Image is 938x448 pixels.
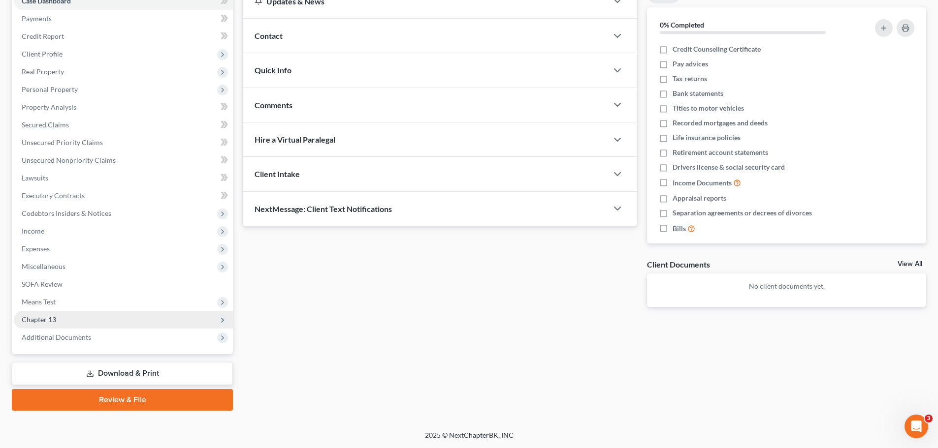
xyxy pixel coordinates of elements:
[14,169,233,187] a: Lawsuits
[14,10,233,28] a: Payments
[255,169,300,179] span: Client Intake
[673,178,732,188] span: Income Documents
[22,85,78,93] span: Personal Property
[22,103,76,111] span: Property Analysis
[660,21,704,29] strong: 0% Completed
[673,118,768,128] span: Recorded mortgages and deeds
[22,156,116,164] span: Unsecured Nonpriority Claims
[12,389,233,411] a: Review & File
[22,262,65,270] span: Miscellaneous
[655,281,918,291] p: No client documents yet.
[22,209,111,217] span: Codebtors Insiders & Notices
[14,151,233,169] a: Unsecured Nonpriority Claims
[22,298,56,306] span: Means Test
[189,430,750,448] div: 2025 © NextChapterBK, INC
[22,333,91,341] span: Additional Documents
[12,362,233,385] a: Download & Print
[255,204,392,213] span: NextMessage: Client Text Notifications
[14,275,233,293] a: SOFA Review
[647,259,710,269] div: Client Documents
[673,148,768,157] span: Retirement account statements
[14,187,233,205] a: Executory Contracts
[22,67,64,76] span: Real Property
[22,138,103,147] span: Unsecured Priority Claims
[22,315,56,324] span: Chapter 13
[673,193,726,203] span: Appraisal reports
[673,208,812,218] span: Separation agreements or decrees of divorces
[673,74,707,84] span: Tax returns
[22,244,50,253] span: Expenses
[673,103,744,113] span: Titles to motor vehicles
[22,32,64,40] span: Credit Report
[905,415,928,438] iframe: Intercom live chat
[925,415,933,422] span: 3
[255,135,335,144] span: Hire a Virtual Paralegal
[673,89,723,98] span: Bank statements
[14,116,233,134] a: Secured Claims
[22,280,63,288] span: SOFA Review
[22,50,63,58] span: Client Profile
[14,134,233,151] a: Unsecured Priority Claims
[673,59,708,69] span: Pay advices
[14,98,233,116] a: Property Analysis
[673,133,741,143] span: Life insurance policies
[22,191,85,200] span: Executory Contracts
[255,31,283,40] span: Contact
[255,100,292,110] span: Comments
[898,261,922,268] a: View All
[14,28,233,45] a: Credit Report
[22,174,48,182] span: Lawsuits
[255,65,291,75] span: Quick Info
[673,44,761,54] span: Credit Counseling Certificate
[673,224,686,234] span: Bills
[673,162,785,172] span: Drivers license & social security card
[22,227,44,235] span: Income
[22,120,69,129] span: Secured Claims
[22,14,52,23] span: Payments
